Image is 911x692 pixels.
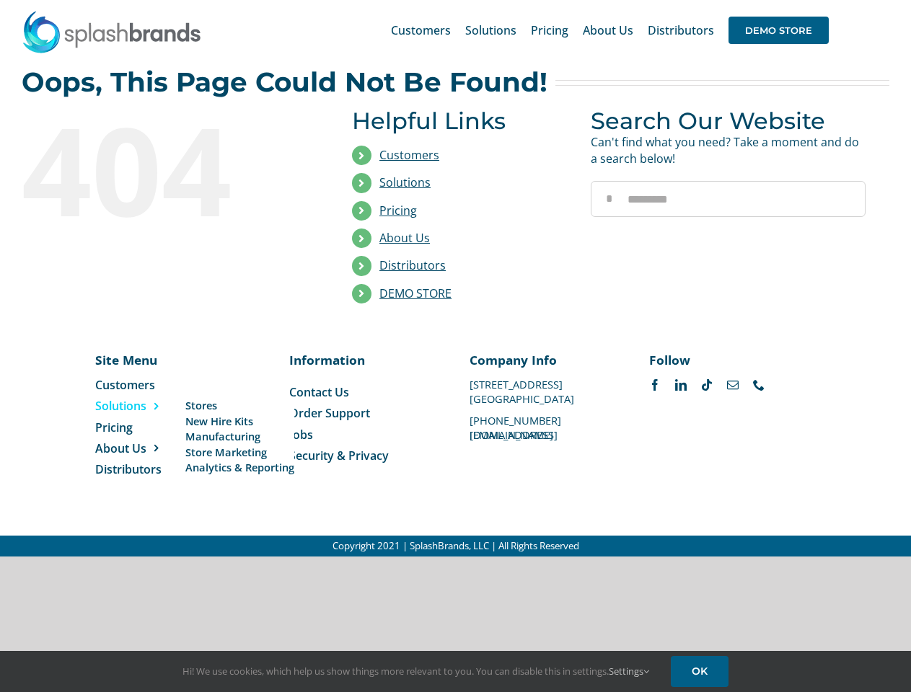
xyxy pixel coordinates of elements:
p: Can't find what you need? Take a moment and do a search below! [591,134,866,167]
a: Distributors [95,461,193,477]
a: tiktok [701,379,713,391]
input: Search... [591,181,866,217]
a: Stores [185,398,294,413]
span: Manufacturing [185,429,260,444]
p: Company Info [470,351,622,368]
div: 404 [22,107,296,230]
span: Customers [95,377,155,393]
span: Security & Privacy [289,448,389,463]
nav: Main Menu [391,7,829,53]
nav: Menu [289,384,441,464]
span: Customers [391,25,451,36]
h3: Search Our Website [591,107,866,134]
span: Solutions [465,25,516,36]
a: Store Marketing [185,445,294,460]
span: Distributors [648,25,714,36]
a: Analytics & Reporting [185,460,294,475]
span: Jobs [289,427,313,443]
span: New Hire Kits [185,414,253,429]
span: Hi! We use cookies, which help us show things more relevant to you. You can disable this in setti... [182,665,649,678]
a: Solutions [95,398,193,414]
h2: Oops, This Page Could Not Be Found! [22,68,547,97]
a: Customers [379,147,439,163]
a: Pricing [95,420,193,435]
a: Distributors [648,7,714,53]
a: Customers [391,7,451,53]
span: Stores [185,398,217,413]
a: Customers [95,377,193,393]
span: About Us [95,440,146,456]
p: Site Menu [95,351,193,368]
a: Settings [609,665,649,678]
span: Contact Us [289,384,349,400]
input: Search [591,181,627,217]
a: Order Support [289,405,441,421]
a: Contact Us [289,384,441,400]
h3: Helpful Links [352,107,569,134]
a: About Us [95,440,193,456]
span: Pricing [531,25,568,36]
a: phone [753,379,765,391]
a: DEMO STORE [729,7,829,53]
span: Pricing [95,420,133,435]
span: DEMO STORE [729,17,829,44]
a: mail [727,379,739,391]
a: Solutions [379,174,431,190]
span: Solutions [95,398,146,414]
a: Jobs [289,427,441,443]
span: About Us [583,25,633,36]
nav: Menu [95,377,193,478]
a: Distributors [379,257,446,273]
a: facebook [649,379,661,391]
a: linkedin [675,379,687,391]
span: Distributors [95,461,162,477]
p: Follow [649,351,801,368]
a: Manufacturing [185,429,294,444]
a: Pricing [379,203,417,218]
a: Pricing [531,7,568,53]
span: Order Support [289,405,370,421]
img: SplashBrands.com Logo [22,10,202,53]
a: OK [671,656,729,687]
a: About Us [379,230,430,246]
a: DEMO STORE [379,285,452,301]
a: New Hire Kits [185,414,294,429]
a: Security & Privacy [289,448,441,463]
span: Store Marketing [185,445,267,460]
p: Information [289,351,441,368]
